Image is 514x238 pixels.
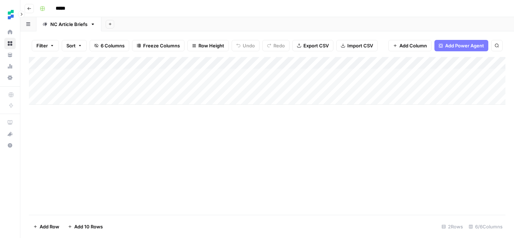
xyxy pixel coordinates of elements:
[66,42,76,49] span: Sort
[336,40,378,51] button: Import CSV
[347,42,373,49] span: Import CSV
[4,128,16,140] button: What's new?
[32,40,59,51] button: Filter
[4,49,16,61] a: Your Data
[40,223,59,230] span: Add Row
[5,129,15,139] div: What's new?
[292,40,333,51] button: Export CSV
[4,26,16,38] a: Home
[36,17,101,31] a: NC Article Briefs
[74,223,103,230] span: Add 10 Rows
[232,40,259,51] button: Undo
[388,40,432,51] button: Add Column
[445,42,484,49] span: Add Power Agent
[466,221,505,232] div: 6/6 Columns
[187,40,229,51] button: Row Height
[4,140,16,151] button: Help + Support
[64,221,107,232] button: Add 10 Rows
[90,40,129,51] button: 6 Columns
[36,42,48,49] span: Filter
[29,221,64,232] button: Add Row
[132,40,185,51] button: Freeze Columns
[4,6,16,24] button: Workspace: Ten Speed
[4,38,16,49] a: Browse
[243,42,255,49] span: Undo
[4,72,16,83] a: Settings
[143,42,180,49] span: Freeze Columns
[101,42,125,49] span: 6 Columns
[62,40,87,51] button: Sort
[50,21,87,28] div: NC Article Briefs
[262,40,289,51] button: Redo
[4,117,16,128] a: AirOps Academy
[198,42,224,49] span: Row Height
[434,40,488,51] button: Add Power Agent
[303,42,329,49] span: Export CSV
[439,221,466,232] div: 2 Rows
[4,61,16,72] a: Usage
[4,8,17,21] img: Ten Speed Logo
[273,42,285,49] span: Redo
[399,42,427,49] span: Add Column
